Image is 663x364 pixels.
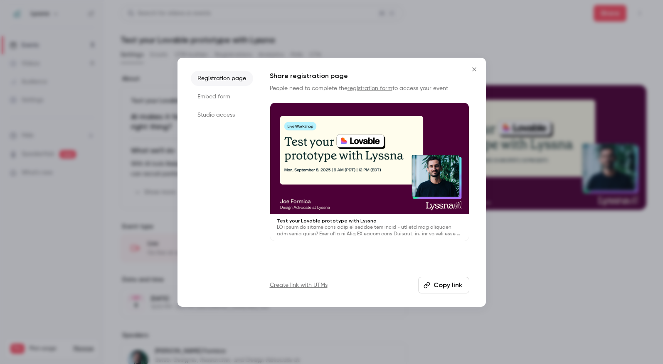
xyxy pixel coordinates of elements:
[191,89,253,104] li: Embed form
[277,217,462,224] p: Test your Lovable prototype with Lyssna
[270,103,469,242] a: Test your Lovable prototype with LyssnaLO ipsum do sitame cons adip el seddoe tem incid - utl etd...
[270,84,469,93] p: People need to complete the to access your event
[191,71,253,86] li: Registration page
[418,277,469,293] button: Copy link
[348,86,392,91] a: registration form
[191,107,253,122] li: Studio access
[270,71,469,81] h1: Share registration page
[466,61,483,78] button: Close
[270,281,328,289] a: Create link with UTMs
[277,224,462,237] p: LO ipsum do sitame cons adip el seddoe tem incid - utl etd mag aliquaen adm venia quisn? Exer ul’...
